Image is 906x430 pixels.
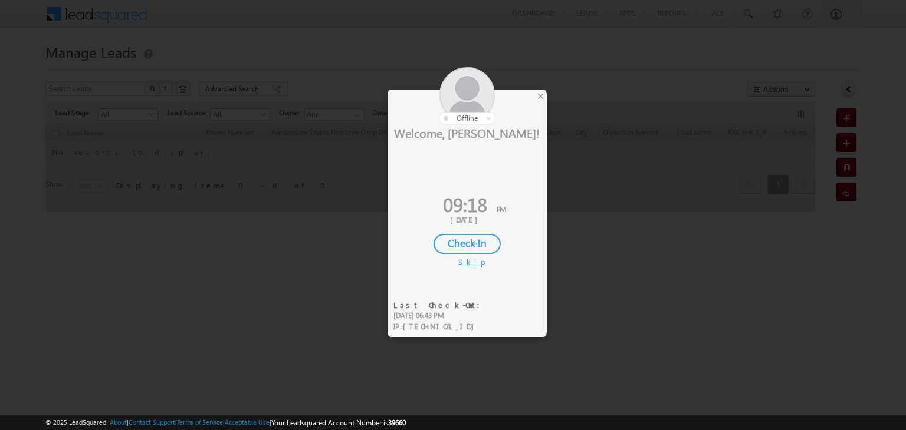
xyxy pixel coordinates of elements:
[403,321,480,331] span: [TECHNICAL_ID]
[393,300,487,310] div: Last Check-Out:
[457,114,478,123] span: offline
[129,418,175,426] a: Contact Support
[497,204,506,214] span: PM
[443,191,487,217] span: 09:18
[388,125,547,140] div: Welcome, [PERSON_NAME]!
[45,417,406,428] span: © 2025 LeadSquared | | | | |
[393,310,487,321] div: [DATE] 06:43 PM
[396,214,538,225] div: [DATE]
[271,418,406,427] span: Your Leadsquared Account Number is
[534,90,547,102] div: ×
[110,418,127,426] a: About
[393,321,487,332] div: IP :
[225,418,270,426] a: Acceptable Use
[388,418,406,427] span: 39660
[458,257,476,267] div: Skip
[434,234,501,254] div: Check-In
[177,418,223,426] a: Terms of Service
